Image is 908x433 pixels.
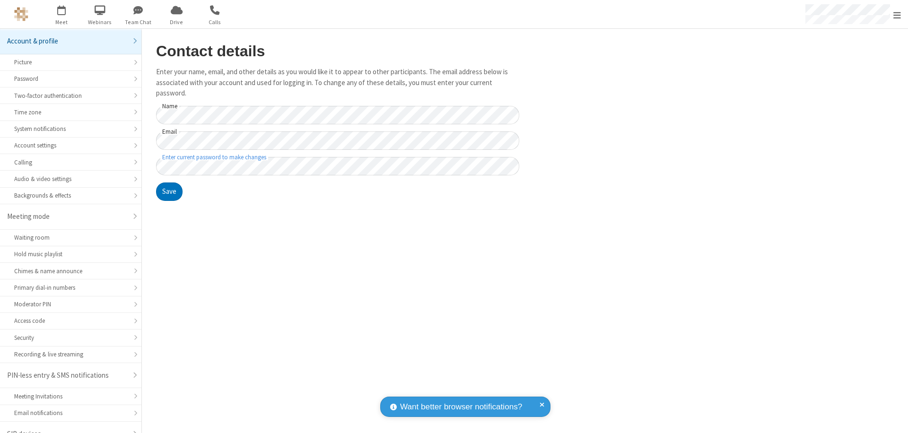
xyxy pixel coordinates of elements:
div: System notifications [14,124,127,133]
p: Enter your name, email, and other details as you would like it to appear to other participants. T... [156,67,519,99]
div: Picture [14,58,127,67]
div: Account & profile [7,36,127,47]
img: QA Selenium DO NOT DELETE OR CHANGE [14,7,28,21]
div: Hold music playlist [14,250,127,259]
div: Time zone [14,108,127,117]
span: Meet [44,18,79,26]
span: Drive [159,18,194,26]
span: Calls [197,18,233,26]
iframe: Chat [884,408,901,426]
div: PIN-less entry & SMS notifications [7,370,127,381]
div: Email notifications [14,408,127,417]
div: Password [14,74,127,83]
div: Recording & live streaming [14,350,127,359]
span: Want better browser notifications? [400,401,522,413]
div: Waiting room [14,233,127,242]
div: Moderator PIN [14,300,127,309]
span: Webinars [82,18,118,26]
span: Team Chat [121,18,156,26]
input: Name [156,106,519,124]
div: Meeting mode [7,211,127,222]
div: Account settings [14,141,127,150]
div: Access code [14,316,127,325]
input: Enter current password to make changes [156,157,519,175]
div: Two-factor authentication [14,91,127,100]
div: Calling [14,158,127,167]
button: Save [156,182,183,201]
h2: Contact details [156,43,519,60]
input: Email [156,131,519,150]
div: Backgrounds & effects [14,191,127,200]
div: Primary dial-in numbers [14,283,127,292]
div: Chimes & name announce [14,267,127,276]
div: Security [14,333,127,342]
div: Meeting Invitations [14,392,127,401]
div: Audio & video settings [14,174,127,183]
